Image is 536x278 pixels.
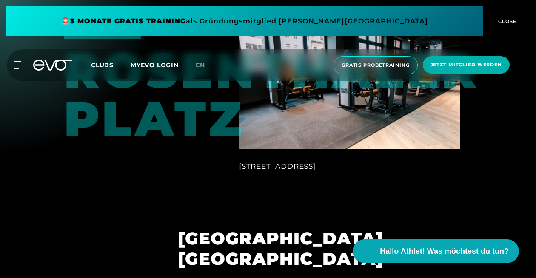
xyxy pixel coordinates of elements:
[178,228,460,269] h2: [GEOGRAPHIC_DATA], [GEOGRAPHIC_DATA]
[91,61,131,69] a: Clubs
[380,246,509,257] span: Hallo Athlet! Was möchtest du tun?
[353,239,519,263] button: Hallo Athlet! Was möchtest du tun?
[64,25,122,143] div: Rosenthaler Platz
[342,62,410,69] span: Gratis Probetraining
[239,159,460,173] div: [STREET_ADDRESS]
[196,61,205,69] span: en
[431,61,502,68] span: Jetzt Mitglied werden
[483,6,530,36] button: CLOSE
[496,17,517,25] span: CLOSE
[420,56,512,74] a: Jetzt Mitglied werden
[196,60,215,70] a: en
[131,61,179,69] a: MYEVO LOGIN
[91,61,114,69] span: Clubs
[331,56,420,74] a: Gratis Probetraining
